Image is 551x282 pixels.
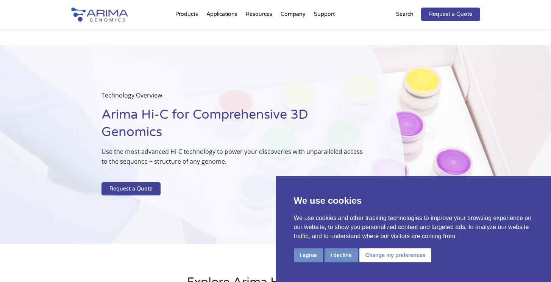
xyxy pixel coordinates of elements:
p: Use the most advanced Hi-C technology to power your discoveries with unparalleled access to the s... [101,147,368,172]
p: Search [396,9,414,19]
button: I decline [325,248,358,262]
button: Change my preferences [359,248,432,262]
a: Request a Quote [101,182,161,196]
p: We use cookies [294,194,533,208]
img: Arima-Genomics-logo [71,8,128,22]
a: Request a Quote [421,8,480,21]
p: We use cookies and other tracking technologies to improve your browsing experience on our website... [294,214,533,241]
h1: Arima Hi-C for Comprehensive 3D Genomics [101,106,368,147]
button: I agree [294,248,323,262]
p: Technology Overview [101,90,368,106]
